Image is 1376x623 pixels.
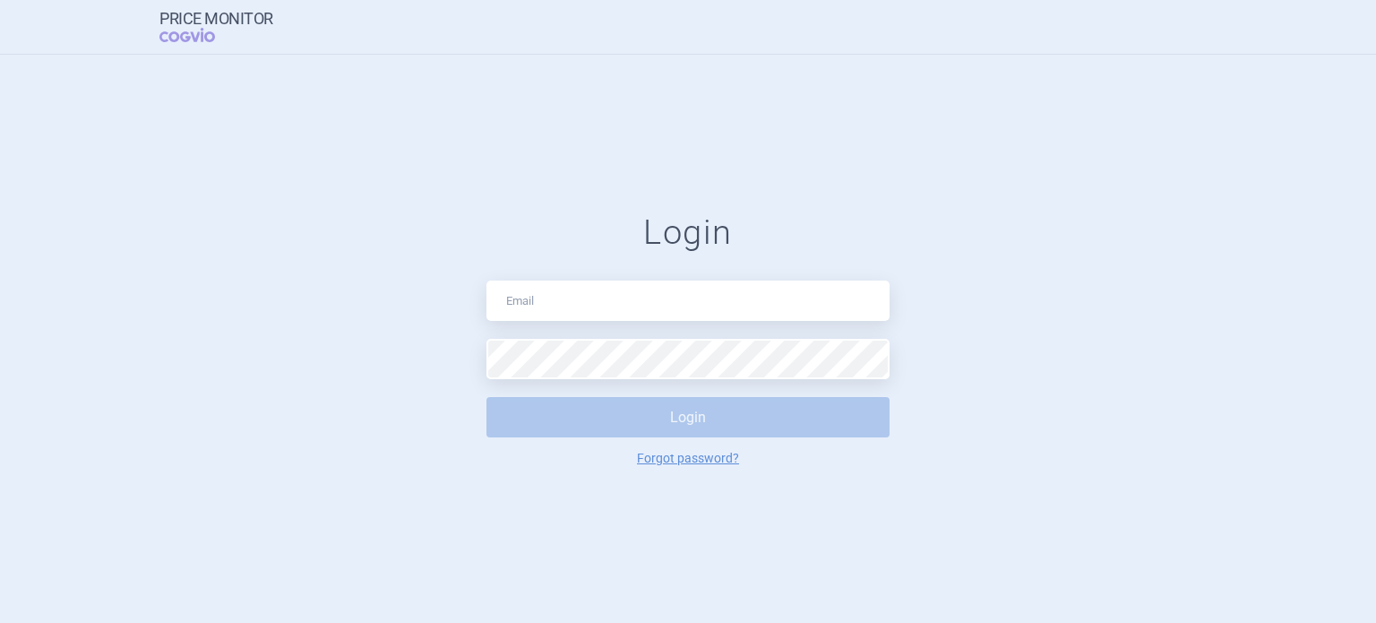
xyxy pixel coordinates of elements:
[637,452,739,464] a: Forgot password?
[159,28,240,42] span: COGVIO
[159,10,273,28] strong: Price Monitor
[486,212,890,254] h1: Login
[486,281,890,321] input: Email
[159,10,273,44] a: Price MonitorCOGVIO
[486,397,890,437] button: Login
